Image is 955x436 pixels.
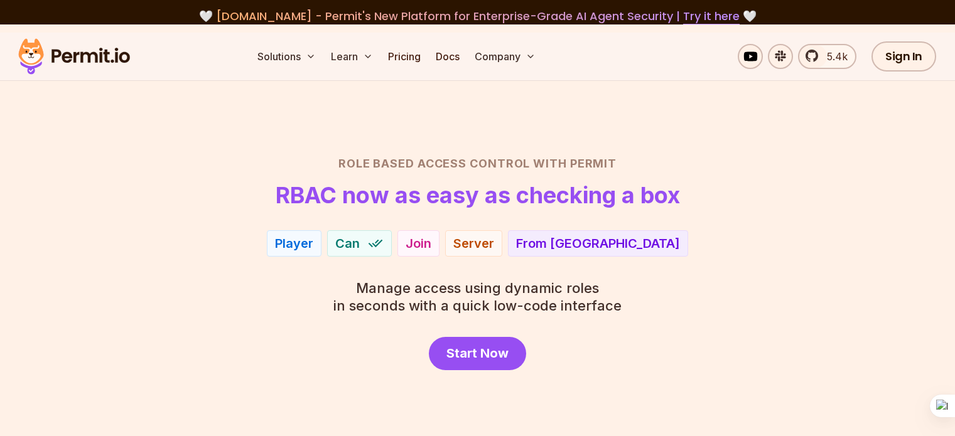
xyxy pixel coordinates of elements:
[516,235,680,252] div: From [GEOGRAPHIC_DATA]
[453,235,494,252] div: Server
[333,279,622,297] span: Manage access using dynamic roles
[798,44,856,69] a: 5.4k
[406,235,431,252] div: Join
[470,44,541,69] button: Company
[383,44,426,69] a: Pricing
[335,235,360,252] span: Can
[252,44,321,69] button: Solutions
[429,337,526,370] a: Start Now
[276,183,680,208] h1: RBAC now as easy as checking a box
[446,344,509,362] span: Start Now
[13,35,136,78] img: Permit logo
[38,155,917,173] h2: Role Based Access Control
[326,44,378,69] button: Learn
[871,41,936,72] a: Sign In
[30,8,925,25] div: 🤍 🤍
[683,8,740,24] a: Try it here
[275,235,313,252] div: Player
[533,155,617,173] span: with Permit
[819,49,848,64] span: 5.4k
[333,279,622,314] p: in seconds with a quick low-code interface
[431,44,465,69] a: Docs
[216,8,740,24] span: [DOMAIN_NAME] - Permit's New Platform for Enterprise-Grade AI Agent Security |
